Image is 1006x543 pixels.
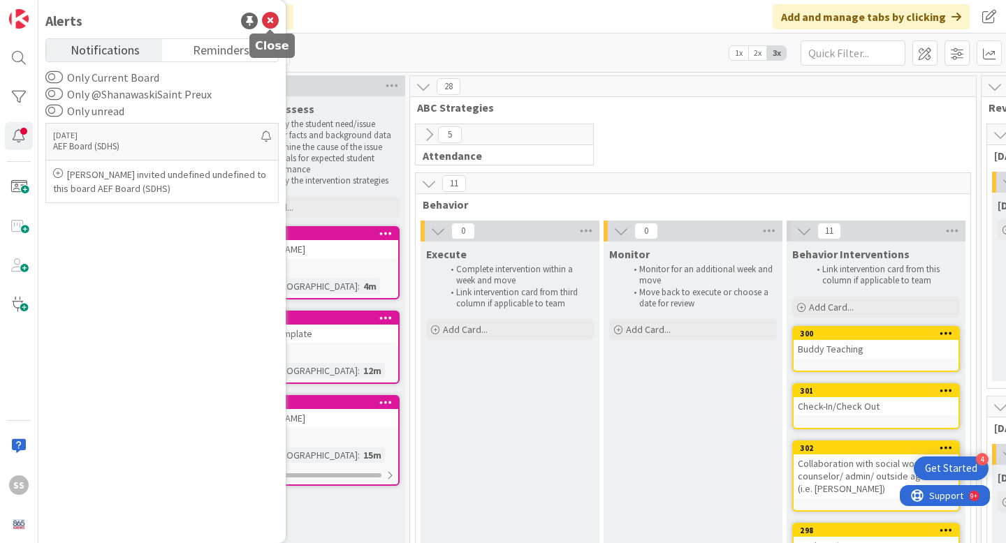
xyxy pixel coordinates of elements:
div: [PERSON_NAME] [233,409,398,427]
a: 1766[PERSON_NAME]Time in [GEOGRAPHIC_DATA]:15m0/1 [232,395,400,486]
li: Gather facts and background data [249,130,398,141]
div: 1766 [233,396,398,409]
span: Behavior Interventions [792,247,910,261]
span: 5 [438,126,462,143]
li: Link intervention card from third column if applicable to team [443,287,592,310]
p: [DATE] [53,131,261,140]
div: 1769 [240,229,398,239]
div: Time in [GEOGRAPHIC_DATA] [238,278,358,294]
span: Monitor [609,247,650,261]
div: 301 [800,386,958,396]
div: 301 [794,385,958,397]
div: SS [9,475,29,495]
span: Behavior [423,198,953,211]
a: 301Check-In/Check Out [792,383,960,429]
span: : [358,363,360,378]
div: 300Buddy Teaching [794,327,958,358]
span: : [358,278,360,294]
div: 298 [794,524,958,537]
div: 302Collaboration with social worker/ counselor/ admin/ outside agencies (i.e. [PERSON_NAME]) [794,442,958,498]
div: 4 [976,453,989,466]
span: 1x [729,46,748,60]
span: ABC Strategies [417,101,958,114]
li: Complete intervention within a week and move [443,264,592,287]
p: [PERSON_NAME] invited undefined undefined to this board AEF Board (SDHS) [53,168,271,195]
div: 300 [794,327,958,340]
span: Add Card... [809,301,854,313]
span: 0 [451,223,475,239]
span: Add Card... [443,323,488,336]
img: avatar [9,514,29,534]
div: 1769 [233,228,398,240]
p: AEF Board (SDHS) [53,140,261,153]
div: 12m [360,363,385,378]
span: Reminders [193,39,249,59]
div: Get Started [925,461,977,475]
label: Only @ShanawaskiSaint Preux [45,86,212,103]
span: 0 [634,223,658,239]
li: Monitor for an additional week and move [626,264,775,287]
li: Identify the student need/issue [249,119,398,130]
div: 1767 [233,312,398,325]
div: 15m [360,447,385,463]
button: Only unread [45,104,63,118]
div: Open Get Started checklist, remaining modules: 4 [914,456,989,480]
a: 1767Student TemplateTime in [GEOGRAPHIC_DATA]:12m [232,311,400,384]
span: 11 [817,223,841,239]
div: Check-In/Check Out [794,397,958,415]
div: 300 [800,329,958,339]
a: 300Buddy Teaching [792,326,960,372]
span: : [358,447,360,463]
span: 11 [442,175,466,192]
h5: Close [255,39,289,52]
span: 28 [437,78,460,95]
label: Only Current Board [45,69,159,86]
span: Notifications [71,39,140,59]
div: Time in [GEOGRAPHIC_DATA] [238,447,358,463]
a: 302Collaboration with social worker/ counselor/ admin/ outside agencies (i.e. [PERSON_NAME]) [792,440,960,512]
div: 1766 [240,398,398,408]
div: Collaboration with social worker/ counselor/ admin/ outside agencies (i.e. [PERSON_NAME]) [794,454,958,498]
div: Time in [GEOGRAPHIC_DATA] [238,363,358,378]
div: Student Template [233,325,398,343]
div: 4m [360,278,380,294]
img: Visit kanbanzone.com [9,9,29,29]
button: Only Current Board [45,70,63,84]
button: Only @ShanawaskiSaint Preux [45,87,63,101]
div: 1769[PERSON_NAME] [233,228,398,258]
li: Set goals for expected student performance [249,153,398,176]
input: Quick Filter... [801,40,905,66]
li: Link intervention card from this column if applicable to team [809,264,958,287]
span: Execute [426,247,467,261]
div: 1766[PERSON_NAME] [233,396,398,427]
li: Identify the intervention strategies [249,175,398,186]
div: 302 [794,442,958,454]
label: Only unread [45,103,124,119]
span: Attendance [423,149,576,163]
span: Add Card... [626,323,671,336]
div: 1767Student Template [233,312,398,343]
div: Add and manage tabs by clicking [773,4,970,29]
span: 2x [748,46,767,60]
div: Alerts [45,10,82,31]
div: 9+ [71,6,78,17]
div: 301Check-In/Check Out [794,385,958,415]
div: 302 [800,443,958,453]
span: Support [29,2,64,19]
li: Move back to execute or choose a date for review [626,287,775,310]
div: Buddy Teaching [794,340,958,358]
div: [PERSON_NAME] [233,240,398,258]
div: 1767 [240,313,398,323]
a: 1769[PERSON_NAME]Time in [GEOGRAPHIC_DATA]:4m [232,226,400,299]
div: 298 [800,526,958,535]
span: 3x [767,46,786,60]
li: Determine the cause of the issue [249,142,398,153]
